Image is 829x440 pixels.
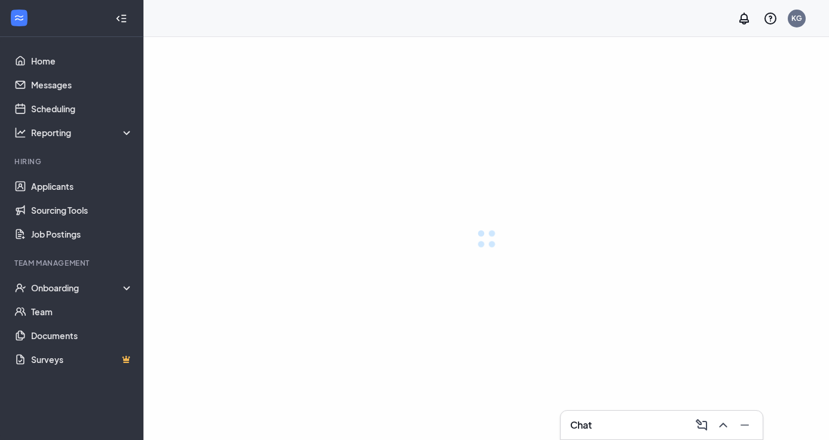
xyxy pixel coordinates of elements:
a: Documents [31,324,133,347]
a: Scheduling [31,97,133,121]
div: Reporting [31,127,134,139]
svg: ChevronUp [716,418,730,432]
div: Team Management [14,258,131,268]
svg: UserCheck [14,282,26,294]
a: Team [31,300,133,324]
svg: Analysis [14,127,26,139]
button: ComposeMessage [691,416,710,435]
a: Applicants [31,174,133,198]
svg: Notifications [737,11,751,26]
div: Hiring [14,156,131,167]
a: Job Postings [31,222,133,246]
svg: QuestionInfo [763,11,778,26]
svg: Collapse [115,13,127,24]
svg: Minimize [738,418,752,432]
svg: ComposeMessage [695,418,709,432]
a: Home [31,49,133,73]
a: Messages [31,73,133,97]
a: Sourcing Tools [31,198,133,222]
h3: Chat [570,419,592,432]
svg: WorkstreamLogo [13,12,25,24]
div: Onboarding [31,282,134,294]
div: KG [791,13,802,23]
button: ChevronUp [712,416,732,435]
a: SurveysCrown [31,347,133,371]
button: Minimize [734,416,753,435]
